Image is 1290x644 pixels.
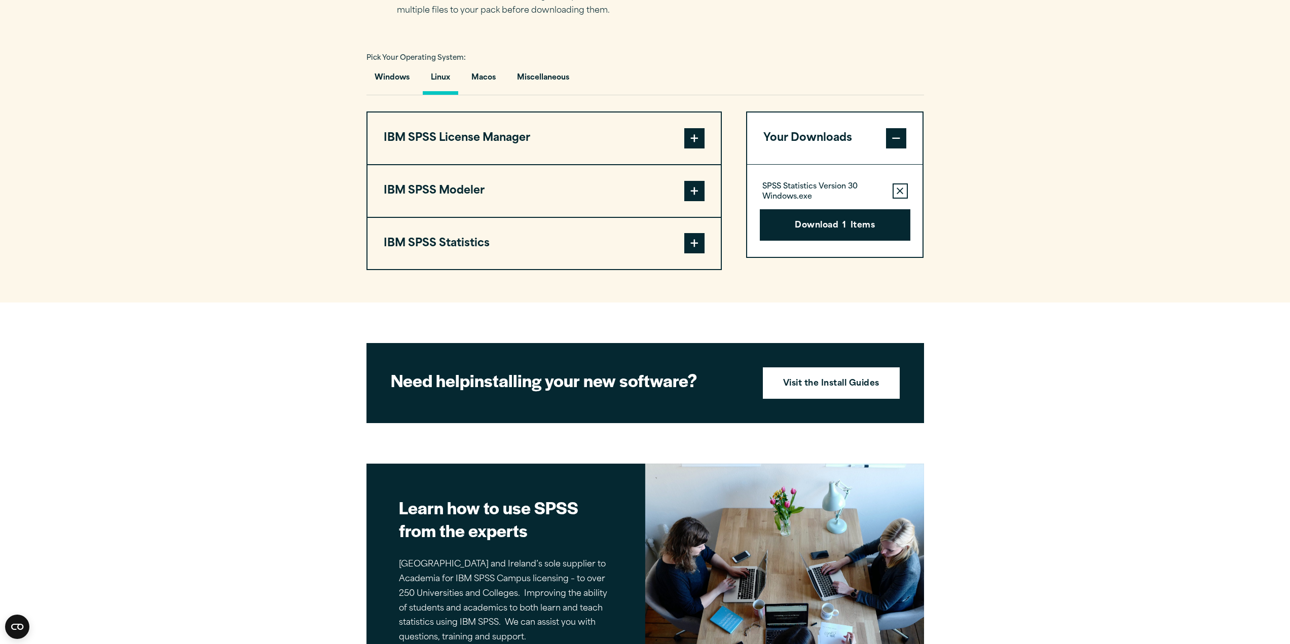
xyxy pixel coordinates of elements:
[367,165,721,217] button: IBM SPSS Modeler
[391,369,746,392] h2: installing your new software?
[367,218,721,270] button: IBM SPSS Statistics
[747,164,923,257] div: Your Downloads
[760,209,910,241] button: Download1Items
[842,219,846,233] span: 1
[391,368,470,392] strong: Need help
[399,496,613,542] h2: Learn how to use SPSS from the experts
[763,367,900,399] a: Visit the Install Guides
[509,66,577,95] button: Miscellaneous
[762,182,884,202] p: SPSS Statistics Version 30 Windows.exe
[366,66,418,95] button: Windows
[783,377,879,391] strong: Visit the Install Guides
[366,55,466,61] span: Pick Your Operating System:
[747,112,923,164] button: Your Downloads
[423,66,458,95] button: Linux
[463,66,504,95] button: Macos
[367,112,721,164] button: IBM SPSS License Manager
[5,615,29,639] button: Open CMP widget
